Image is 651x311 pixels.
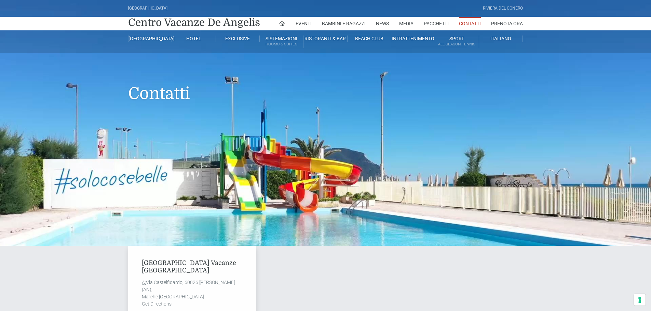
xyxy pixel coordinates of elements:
a: Beach Club [348,36,391,42]
a: Exclusive [216,36,260,42]
button: Le tue preferenze relative al consenso per le tecnologie di tracciamento [634,294,646,306]
a: Intrattenimento [391,36,435,42]
div: Riviera Del Conero [483,5,523,12]
a: Italiano [479,36,523,42]
small: Rooms & Suites [260,41,303,47]
span: Italiano [490,36,511,41]
a: Prenota Ora [491,17,523,30]
address: Via Castelfidardo, 60026 [PERSON_NAME] (AN), Marche [GEOGRAPHIC_DATA] Get Directions [142,279,243,308]
a: [GEOGRAPHIC_DATA] [128,36,172,42]
h1: Contatti [128,53,523,113]
abbr: Address [142,280,146,285]
a: Bambini e Ragazzi [322,17,366,30]
h4: [GEOGRAPHIC_DATA] Vacanze [GEOGRAPHIC_DATA] [142,259,243,274]
a: Eventi [296,17,312,30]
small: All Season Tennis [435,41,478,47]
a: Centro Vacanze De Angelis [128,16,260,29]
a: Hotel [172,36,216,42]
div: [GEOGRAPHIC_DATA] [128,5,167,12]
a: Pacchetti [424,17,449,30]
a: News [376,17,389,30]
a: SportAll Season Tennis [435,36,479,48]
a: Contatti [459,17,481,30]
a: SistemazioniRooms & Suites [260,36,303,48]
a: Ristoranti & Bar [303,36,347,42]
a: Media [399,17,413,30]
